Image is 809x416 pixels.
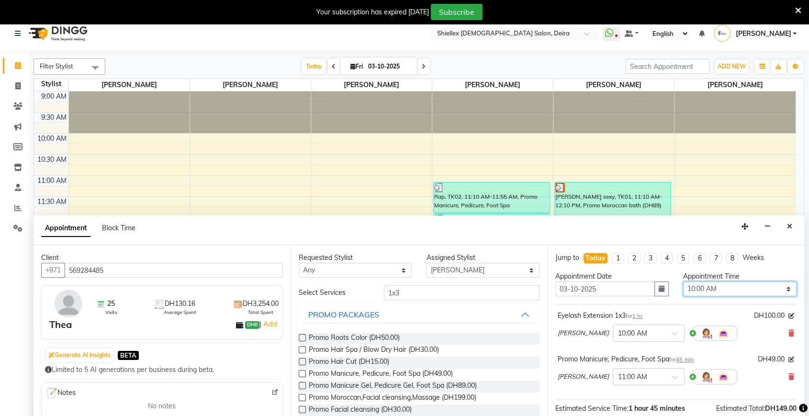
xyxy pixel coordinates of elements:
[700,371,712,382] img: Hairdresser.png
[716,404,765,413] span: Estimated Total:
[612,253,624,264] li: 1
[148,401,176,411] span: No notes
[434,214,550,234] div: Rap, TK02, 11:55 AM-12:25 PM, Gel polish
[292,288,377,298] div: Select Services
[309,369,453,381] span: Promo Manicure, Pedicure, Foot Spa (DH49.00)
[308,309,379,320] div: PROMO PACKAGES
[434,182,550,213] div: Rap, TK02, 11:10 AM-11:55 AM, Promo Manicure, Pedicure, Foot Spa
[558,328,609,338] span: [PERSON_NAME]
[311,79,432,91] span: [PERSON_NAME]
[626,59,709,74] input: Search Appointment
[555,281,655,296] input: yyyy-mm-dd
[558,372,609,382] span: [PERSON_NAME]
[39,91,68,101] div: 9:00 AM
[299,253,412,263] div: Requested Stylist
[432,79,553,91] span: [PERSON_NAME]
[309,381,477,393] span: Promo Manicure Gel, Pedicure Gel, Foot Spa (DH89.00)
[316,7,429,17] div: Your subscription has expired [DATE]
[309,393,476,405] span: Promo Moroccan,Facial cleansing,Massage (DH199.00)
[676,356,694,363] span: 45 min
[426,253,539,263] div: Assigned Stylist
[709,253,722,264] li: 7
[384,285,540,300] input: Search by service name
[45,387,76,399] span: Notes
[259,318,278,330] span: |
[105,309,117,316] span: Visits
[35,134,68,144] div: 10:00 AM
[41,220,90,237] span: Appointment
[628,253,640,264] li: 2
[107,299,115,309] span: 25
[245,321,259,329] span: DH0
[35,155,68,165] div: 10:30 AM
[629,404,685,413] span: 1 hour 45 minutes
[118,351,139,360] span: BETA
[718,63,746,70] span: ADD NEW
[788,313,794,319] i: Edit price
[765,404,797,413] span: DH149.00
[558,354,694,364] div: Promo Manicure, Pedicure, Foot Spa
[718,327,729,339] img: Interior.png
[41,263,65,278] button: +971
[555,182,671,223] div: [PERSON_NAME] sexy, TK01, 11:10 AM-12:10 PM, Promo Moroccan bath (DH89)
[683,271,797,281] div: Appointment Time
[661,253,673,264] li: 4
[309,357,389,369] span: Promo Hair Cut (DH15.00)
[693,253,706,264] li: 6
[303,306,536,323] button: PROMO PACKAGES
[632,313,642,319] span: 1 hr
[700,327,712,339] img: Hairdresser.png
[626,313,642,319] small: for
[742,253,764,263] div: Weeks
[553,79,674,91] span: [PERSON_NAME]
[788,357,794,362] i: Edit price
[190,79,311,91] span: [PERSON_NAME]
[558,311,642,321] div: Eyelash Extension 1x3
[431,4,483,20] button: Subscribe
[35,197,68,207] div: 11:30 AM
[726,253,738,264] li: 8
[34,79,68,89] div: Stylist
[783,219,797,234] button: Close
[677,253,689,264] li: 5
[243,299,279,309] span: DH3,254.00
[49,317,72,332] div: Thea
[555,271,669,281] div: Appointment Date
[165,299,195,309] span: DH130.16
[309,345,439,357] span: Promo Hair Spa / Blow Dry Hair (DH30.00)
[164,309,196,316] span: Average Spent
[585,253,606,263] div: Today
[41,253,283,263] div: Client
[24,20,90,47] img: logo
[715,60,748,73] button: ADD NEW
[754,311,785,321] span: DH100.00
[644,253,657,264] li: 3
[669,356,694,363] small: for
[35,176,68,186] div: 11:00 AM
[248,309,273,316] span: Total Spent
[348,63,365,70] span: Fri
[45,365,279,375] div: Limited to 5 AI generations per business during beta.
[714,25,730,42] img: Abigail de Guzman
[39,112,68,123] div: 9:30 AM
[365,59,413,74] input: 2025-10-03
[46,349,113,362] button: Generate AI Insights
[40,62,73,70] span: Filter Stylist
[735,29,791,39] span: [PERSON_NAME]
[302,59,326,74] span: Today
[718,371,729,382] img: Interior.png
[309,333,400,345] span: Promo Roots Color (DH50.00)
[69,79,190,91] span: [PERSON_NAME]
[102,224,135,232] span: Block Time
[555,404,629,413] span: Estimated Service Time:
[261,318,278,330] a: Add
[758,354,785,364] span: DH49.00
[65,263,283,278] input: Search by Name/Mobile/Email/Code
[674,79,796,91] span: [PERSON_NAME]
[555,253,579,263] div: Jump to
[55,290,82,317] img: avatar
